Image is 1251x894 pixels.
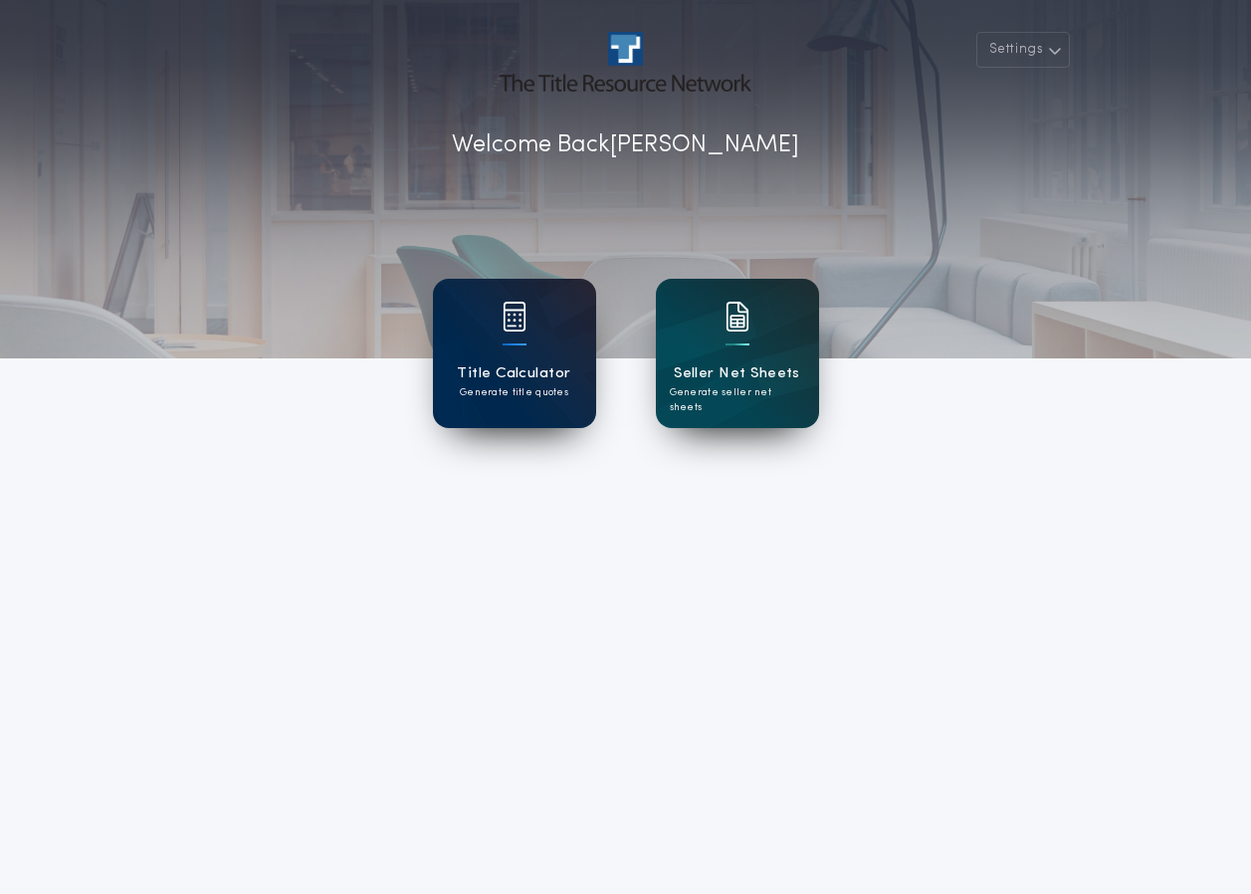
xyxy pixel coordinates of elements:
a: card iconSeller Net SheetsGenerate seller net sheets [656,279,819,428]
button: Settings [976,32,1070,68]
p: Generate seller net sheets [670,385,805,415]
img: card icon [503,302,526,332]
img: card icon [726,302,749,332]
p: Generate title quotes [460,385,568,400]
p: Welcome Back [PERSON_NAME] [452,127,799,163]
a: card iconTitle CalculatorGenerate title quotes [433,279,596,428]
img: account-logo [500,32,750,92]
h1: Seller Net Sheets [674,362,800,385]
h1: Title Calculator [457,362,570,385]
